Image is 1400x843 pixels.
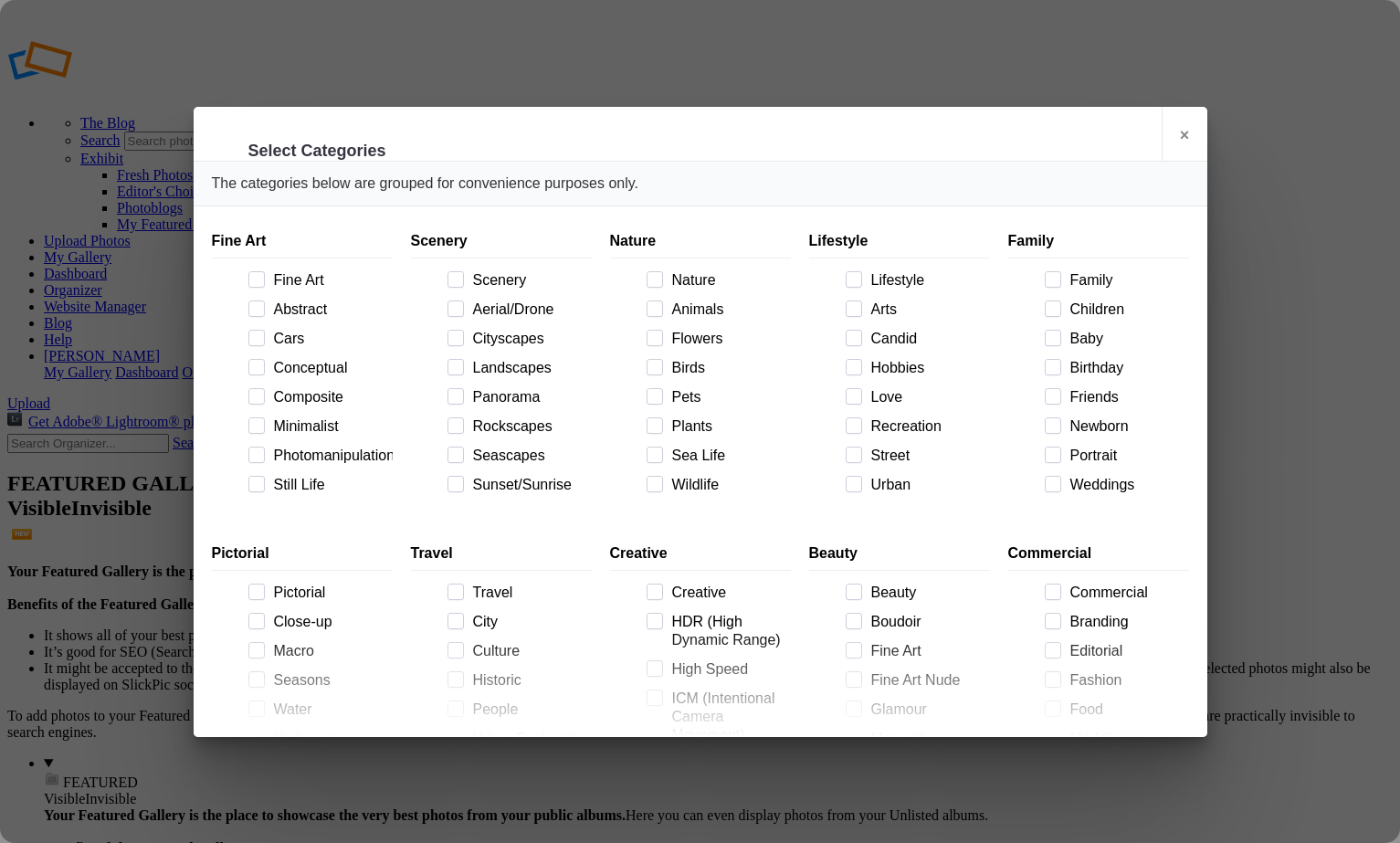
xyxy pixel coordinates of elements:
[466,417,592,436] span: Rockscapes
[1063,671,1189,690] span: Fashion
[864,359,990,377] span: Hobbies
[267,701,393,719] span: Water
[267,642,393,660] span: Macro
[665,447,791,465] span: Sea Life
[665,660,791,679] span: High Speed
[610,225,791,258] div: Nature
[212,225,393,258] div: Fine Art
[212,537,393,571] div: Pictorial
[248,140,386,162] li: Select Categories
[466,271,592,290] span: Scenery
[1063,330,1189,348] span: Baby
[267,388,393,406] span: Composite
[267,417,393,436] span: Minimalist
[466,388,592,406] span: Panorama
[1063,613,1189,631] span: Branding
[665,300,791,319] span: Animals
[665,613,791,649] span: HDR (High Dynamic Range)
[267,476,393,494] span: Still Life
[665,330,791,348] span: Flowers
[665,271,791,290] span: Nature
[1063,447,1189,465] span: Portrait
[411,225,592,258] div: Scenery
[864,417,990,436] span: Recreation
[665,476,791,494] span: Wildlife
[466,730,592,748] span: Urban Exploration
[1008,537,1189,571] div: Commercial
[864,300,990,319] span: Arts
[864,642,990,660] span: Fine Art
[1063,584,1189,602] span: Commercial
[809,225,990,258] div: Lifestyle
[194,162,1207,206] div: The categories below are grouped for convenience purposes only.
[864,388,990,406] span: Love
[267,730,393,748] span: Underwater
[466,671,592,690] span: Historic
[466,584,592,602] span: Travel
[1063,388,1189,406] span: Friends
[466,330,592,348] span: Cityscapes
[665,388,791,406] span: Pets
[466,642,592,660] span: Culture
[466,701,592,719] span: People
[864,476,990,494] span: Urban
[267,584,393,602] span: Pictorial
[665,417,791,436] span: Plants
[466,447,592,465] span: Seascapes
[864,730,990,748] span: Maternity
[1063,300,1189,319] span: Children
[864,613,990,631] span: Boudoir
[466,613,592,631] span: City
[1162,107,1207,162] a: ×
[1063,701,1189,719] span: Food
[809,537,990,571] div: Beauty
[1063,730,1189,748] span: Modeling
[267,300,393,319] span: Abstract
[1063,359,1189,377] span: Birthday
[1063,417,1189,436] span: Newborn
[1063,476,1189,494] span: Weddings
[864,330,990,348] span: Candid
[864,671,990,690] span: Fine Art Nude
[267,359,393,377] span: Conceptual
[864,447,990,465] span: Street
[1008,225,1189,258] div: Family
[665,690,791,744] span: ICM (Intentional Camera Movement)
[466,359,592,377] span: Landscapes
[1063,642,1189,660] span: Editorial
[665,584,791,602] span: Creative
[466,476,592,494] span: Sunset/Sunrise
[466,300,592,319] span: Aerial/Drone
[864,271,990,290] span: Lifestyle
[411,537,592,571] div: Travel
[864,701,990,719] span: Glamour
[267,271,393,290] span: Fine Art
[864,584,990,602] span: Beauty
[267,330,393,348] span: Cars
[267,671,393,690] span: Seasons
[610,537,791,571] div: Creative
[1063,271,1189,290] span: Family
[267,447,393,465] span: Photomanipulation
[665,359,791,377] span: Birds
[267,613,393,631] span: Close-up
